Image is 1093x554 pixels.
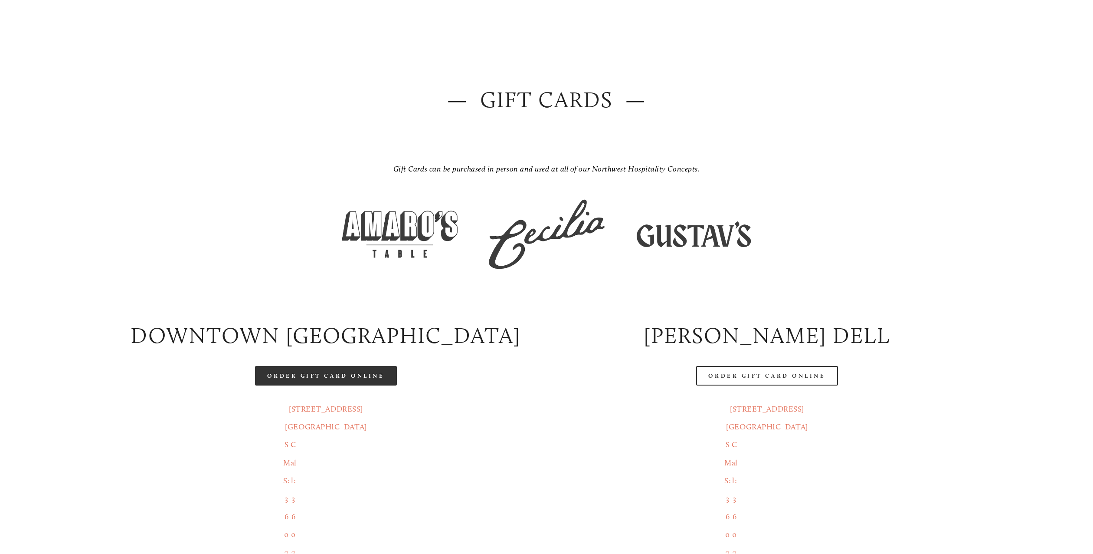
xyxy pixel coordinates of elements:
a: [STREET_ADDRESS] [730,404,804,414]
a: [GEOGRAPHIC_DATA] [726,422,808,432]
a: Order Gift Card Online [255,366,396,386]
h2: — Gift Cards — [113,84,980,115]
a: [STREET_ADDRESS][GEOGRAPHIC_DATA] [285,404,367,432]
h2: Downtown [GEOGRAPHIC_DATA] [113,320,539,351]
a: Order Gift Card Online [696,366,838,386]
em: Gift Cards can be purchased in person and used at all of our Northwest Hospitality Concepts. [393,164,700,173]
h2: [PERSON_NAME] DELL [554,320,980,351]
